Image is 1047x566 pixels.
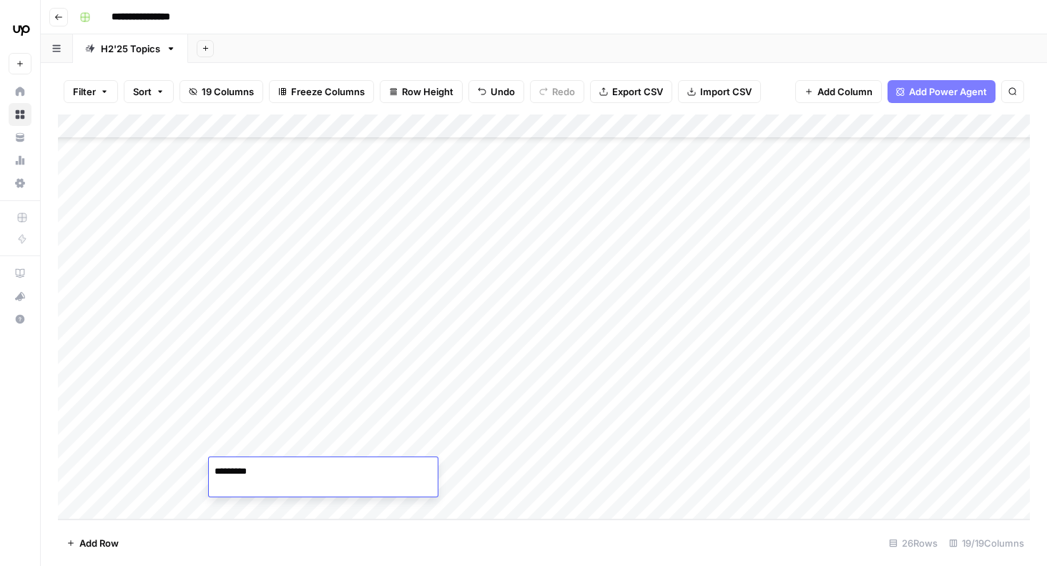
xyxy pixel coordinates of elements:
span: Import CSV [700,84,752,99]
button: Freeze Columns [269,80,374,103]
div: H2'25 Topics [101,42,160,56]
div: 19/19 Columns [943,532,1030,555]
a: Settings [9,172,31,195]
div: 26 Rows [883,532,943,555]
button: Help + Support [9,308,31,331]
button: 19 Columns [180,80,263,103]
span: Add Power Agent [909,84,987,99]
a: Usage [9,149,31,172]
span: Export CSV [612,84,663,99]
span: Redo [552,84,575,99]
img: Upwork Logo [9,16,34,42]
span: Freeze Columns [291,84,365,99]
button: Row Height [380,80,463,103]
button: Import CSV [678,80,761,103]
a: Browse [9,103,31,126]
span: Undo [491,84,515,99]
a: Your Data [9,126,31,149]
span: 19 Columns [202,84,254,99]
span: Row Height [402,84,453,99]
button: Add Power Agent [888,80,996,103]
button: Filter [64,80,118,103]
button: Undo [468,80,524,103]
span: Filter [73,84,96,99]
span: Add Row [79,536,119,550]
button: What's new? [9,285,31,308]
a: H2'25 Topics [73,34,188,63]
button: Workspace: Upwork [9,11,31,47]
a: Home [9,80,31,103]
span: Sort [133,84,152,99]
span: Add Column [817,84,872,99]
button: Redo [530,80,584,103]
button: Add Row [58,532,127,555]
button: Export CSV [590,80,672,103]
button: Sort [124,80,174,103]
a: AirOps Academy [9,262,31,285]
button: Add Column [795,80,882,103]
